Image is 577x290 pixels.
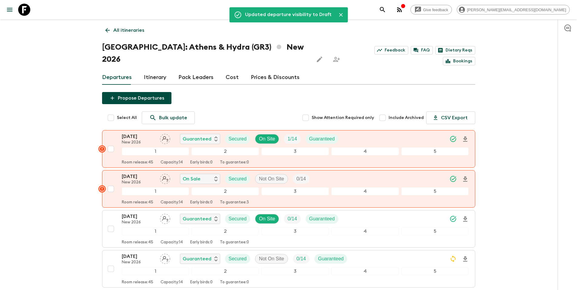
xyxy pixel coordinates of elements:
[122,280,153,285] p: Room release: 45
[449,255,457,262] svg: Sync Required - Changes detected
[309,215,335,222] p: Guaranteed
[122,147,189,155] div: 1
[401,147,469,155] div: 5
[255,134,279,144] div: On Site
[122,187,189,195] div: 1
[229,135,247,143] p: Secured
[178,70,214,85] a: Pack Leaders
[191,147,259,155] div: 2
[225,174,250,184] div: Secured
[190,240,213,245] p: Early birds: 0
[220,240,249,245] p: To guarantee: 0
[330,53,343,65] span: Share this itinerary
[122,133,155,140] p: [DATE]
[449,175,457,183] svg: Synced Successfully
[191,187,259,195] div: 2
[183,175,201,183] p: On Sale
[284,134,300,144] div: Trip Fill
[443,57,475,65] a: Bookings
[122,260,155,265] p: New 2026
[160,176,170,180] span: Assign pack leader
[160,255,170,260] span: Assign pack leader
[255,214,279,224] div: On Site
[161,240,183,245] p: Capacity: 14
[161,280,183,285] p: Capacity: 14
[293,174,310,184] div: Trip Fill
[122,253,155,260] p: [DATE]
[4,4,16,16] button: menu
[261,227,329,235] div: 3
[410,5,452,15] a: Give feedback
[259,175,284,183] p: Not On Site
[190,160,213,165] p: Early birds: 0
[122,213,155,220] p: [DATE]
[102,70,132,85] a: Departures
[284,214,300,224] div: Trip Fill
[117,115,137,121] span: Select All
[220,280,249,285] p: To guarantee: 0
[331,267,399,275] div: 4
[102,92,171,104] button: Propose Departures
[122,140,155,145] p: New 2026
[449,135,457,143] svg: Synced Successfully
[331,147,399,155] div: 4
[229,255,247,262] p: Secured
[245,9,331,21] div: Updated departure visibility to Draft
[160,136,170,140] span: Assign pack leader
[161,200,183,205] p: Capacity: 14
[309,135,335,143] p: Guaranteed
[102,210,475,248] button: [DATE]New 2026Assign pack leaderGuaranteedSecuredOn SiteTrip FillGuaranteed12345Room release:45Ca...
[229,215,247,222] p: Secured
[336,10,345,19] button: Close
[312,115,374,121] span: Show Attention Required only
[190,280,213,285] p: Early birds: 0
[225,134,250,144] div: Secured
[255,174,288,184] div: Not On Site
[401,267,469,275] div: 5
[225,214,250,224] div: Secured
[144,70,166,85] a: Itinerary
[122,240,153,245] p: Room release: 45
[259,255,284,262] p: Not On Site
[297,255,306,262] p: 0 / 14
[457,5,570,15] div: [PERSON_NAME][EMAIL_ADDRESS][DOMAIN_NAME]
[225,254,250,264] div: Secured
[122,173,155,180] p: [DATE]
[389,115,424,121] span: Include Archived
[191,227,259,235] div: 2
[449,215,457,222] svg: Synced Successfully
[229,175,247,183] p: Secured
[462,176,469,183] svg: Download Onboarding
[401,187,469,195] div: 5
[251,70,300,85] a: Prices & Discounts
[183,255,211,262] p: Guaranteed
[401,227,469,235] div: 5
[331,187,399,195] div: 4
[142,111,195,124] a: Bulk update
[462,255,469,263] svg: Download Onboarding
[122,200,153,205] p: Room release: 45
[376,4,389,16] button: search adventures
[161,160,183,165] p: Capacity: 14
[374,46,408,54] a: Feedback
[426,111,475,124] button: CSV Export
[287,215,297,222] p: 0 / 14
[122,227,189,235] div: 1
[220,160,249,165] p: To guarantee: 0
[226,70,239,85] a: Cost
[159,114,187,121] p: Bulk update
[261,147,329,155] div: 3
[331,227,399,235] div: 4
[464,8,569,12] span: [PERSON_NAME][EMAIL_ADDRESS][DOMAIN_NAME]
[102,41,309,65] h1: [GEOGRAPHIC_DATA]: Athens & Hydra (GR3) New 2026
[313,53,326,65] button: Edit this itinerary
[122,160,153,165] p: Room release: 45
[190,200,213,205] p: Early birds: 0
[122,220,155,225] p: New 2026
[102,170,475,208] button: [DATE]New 2026Assign pack leaderOn SaleSecuredNot On SiteTrip Fill12345Room release:45Capacity:14...
[191,267,259,275] div: 2
[411,46,433,54] a: FAQ
[183,215,211,222] p: Guaranteed
[220,200,249,205] p: To guarantee: 3
[122,180,155,185] p: New 2026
